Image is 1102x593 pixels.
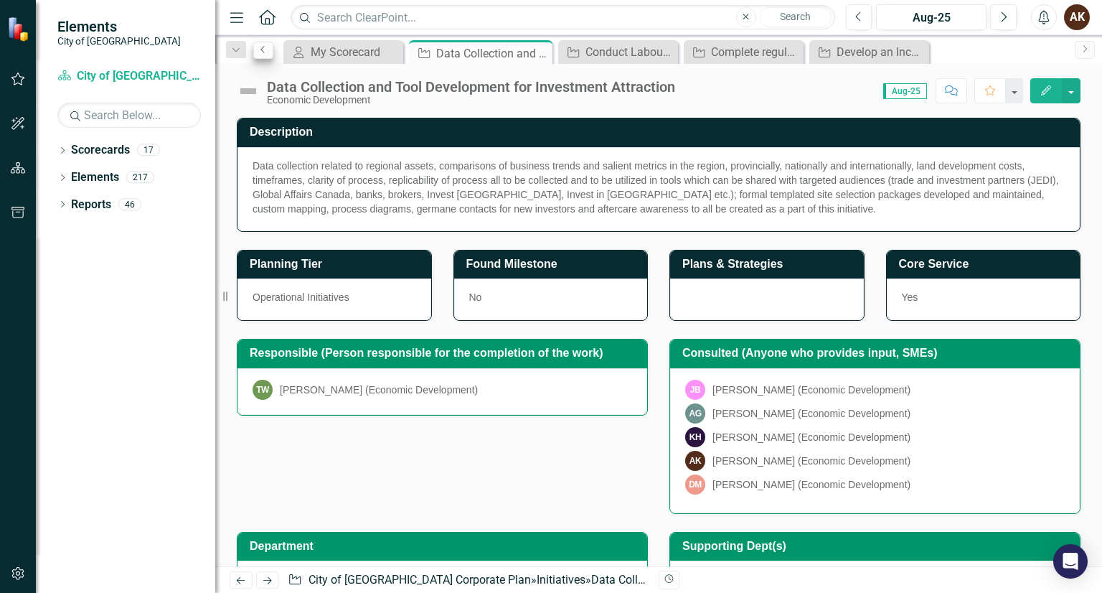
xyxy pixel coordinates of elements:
div: AK [685,451,705,471]
h3: Consulted (Anyone who provides input, SMEs) [682,347,1073,360]
input: Search ClearPoint... [291,5,834,30]
div: [PERSON_NAME] (Economic Development) [712,454,910,468]
div: Data Collection and Tool Development for Investment Attraction [436,45,549,62]
a: Develop an Incentive Strategy for new business attraction [813,43,926,61]
div: KH [685,427,705,447]
span: Operational Initiatives [253,291,349,303]
a: Elements [71,169,119,186]
a: Reports [71,197,111,213]
div: 46 [118,198,141,210]
div: [PERSON_NAME] (Economic Development) [280,383,478,397]
span: Elements [57,18,181,35]
a: My Scorecard [287,43,400,61]
div: Open Intercom Messenger [1053,544,1088,579]
h3: Planning Tier [250,258,424,271]
span: Aug-25 [883,83,927,99]
img: Not Defined [237,80,260,103]
div: Economic Development [267,95,675,106]
h3: Supporting Dept(s) [682,540,1073,553]
h3: Core Service [899,258,1073,271]
div: Develop an Incentive Strategy for new business attraction [837,43,926,61]
div: 217 [126,172,154,184]
div: Data Collection and Tool Development for Investment Attraction [267,79,675,95]
h3: Description [250,126,1073,139]
div: My Scorecard [311,43,400,61]
div: JB [685,380,705,400]
a: Scorecards [71,142,130,159]
div: [PERSON_NAME] (Economic Development) [712,430,910,444]
img: ClearPoint Strategy [7,17,32,42]
h3: Responsible (Person responsible for the completion of the work) [250,347,640,360]
a: Initiatives [537,573,585,587]
h3: Plans & Strategies [682,258,857,271]
p: Data collection related to regional assets, comparisons of business trends and salient metrics in... [253,159,1065,216]
small: City of [GEOGRAPHIC_DATA] [57,35,181,47]
div: DM [685,475,705,495]
h3: Found Milestone [466,258,641,271]
div: Data Collection and Tool Development for Investment Attraction [591,573,914,587]
a: Complete regulatory review of eco-tourism, adventure tourism and agri-tourism policies [687,43,800,61]
div: [PERSON_NAME] (Economic Development) [712,406,910,421]
div: 17 [137,144,160,157]
div: » » [288,572,648,589]
h3: Department [250,540,640,553]
div: [PERSON_NAME] (Economic Development) [712,477,910,492]
a: Conduct Labour Market Gap Analysis [562,43,674,61]
button: Aug-25 [876,4,986,30]
span: No [469,291,482,303]
div: Conduct Labour Market Gap Analysis [585,43,674,61]
a: City of [GEOGRAPHIC_DATA] Corporate Plan [309,573,531,587]
div: AG [685,403,705,424]
div: Complete regulatory review of eco-tourism, adventure tourism and agri-tourism policies [711,43,800,61]
div: [PERSON_NAME] (Economic Development) [712,383,910,397]
input: Search Below... [57,103,201,128]
a: City of [GEOGRAPHIC_DATA] Corporate Plan [57,68,201,85]
span: Yes [902,291,918,303]
div: TW [253,380,273,400]
span: Search [780,11,811,22]
button: Search [760,7,832,27]
button: AK [1064,4,1090,30]
div: Aug-25 [881,9,981,27]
